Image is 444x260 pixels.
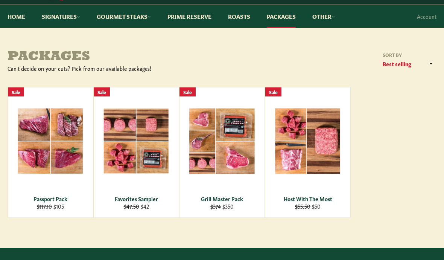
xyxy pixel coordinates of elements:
[265,88,281,97] div: Sale
[270,196,346,203] div: Host With The Most
[8,87,93,218] a: Passport Pack Passport Pack $117.10 $105
[94,88,110,97] div: Sale
[93,87,179,218] a: Favorites Sampler Favorites Sampler $47.50 $42
[13,196,88,203] div: Passport Pack
[413,6,440,28] a: Account
[8,65,222,72] div: Can't decide on your cuts? Pick from our available packages!
[189,108,255,175] img: Grill Master Pack
[160,5,219,28] a: Prime Reserve
[99,196,174,203] div: Favorites Sampler
[103,109,169,174] img: Favorites Sampler
[37,203,52,210] s: $117.10
[89,5,158,28] a: Gourmet Steaks
[295,203,310,210] s: $55.50
[210,203,221,210] s: $374
[380,52,436,58] label: Sort by
[305,5,342,28] a: Other
[34,5,88,28] a: Signatures
[259,5,303,28] a: Packages
[99,203,174,210] div: $42
[184,203,260,210] div: $350
[270,203,346,210] div: $50
[124,203,139,210] s: $47.50
[265,87,351,218] a: Host With The Most Host With The Most $55.50 $50
[13,203,88,210] div: $105
[179,87,265,218] a: Grill Master Pack Grill Master Pack $374 $350
[8,88,24,97] div: Sale
[8,50,222,65] h1: Packages
[179,88,196,97] div: Sale
[220,5,258,28] a: Roasts
[184,196,260,203] div: Grill Master Pack
[17,108,84,174] img: Passport Pack
[275,108,341,175] img: Host With The Most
